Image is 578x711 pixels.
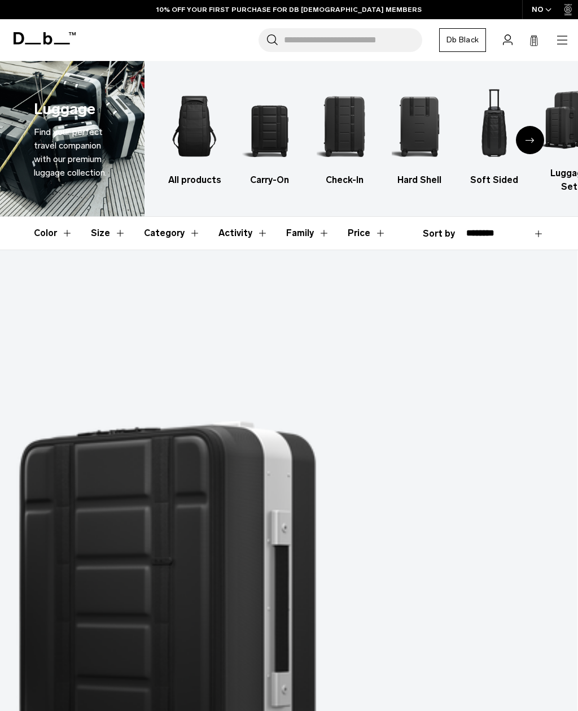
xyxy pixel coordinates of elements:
h3: Hard Shell [392,173,447,187]
h3: All products [167,173,222,187]
a: Db Hard Shell [392,85,447,187]
li: 5 / 6 [467,85,522,187]
button: Toggle Filter [286,217,330,250]
button: Toggle Filter [91,217,126,250]
a: Db All products [167,85,222,187]
a: Db Carry-On [242,85,297,187]
button: Toggle Filter [144,217,200,250]
li: 3 / 6 [317,85,372,187]
img: Db [167,85,222,168]
a: Db Soft Sided [467,85,522,187]
h1: Luggage [34,98,95,121]
img: Db [467,85,522,168]
button: Toggle Price [348,217,386,250]
h3: Check-In [317,173,372,187]
button: Toggle Filter [218,217,268,250]
li: 1 / 6 [167,85,222,187]
button: Toggle Filter [34,217,73,250]
li: 4 / 6 [392,85,447,187]
img: Db [392,85,447,168]
h3: Soft Sided [467,173,522,187]
h3: Carry-On [242,173,297,187]
img: Db [317,85,372,168]
a: 10% OFF YOUR FIRST PURCHASE FOR DB [DEMOGRAPHIC_DATA] MEMBERS [156,5,422,15]
img: Db [242,85,297,168]
div: Next slide [516,126,544,154]
span: Find your perfect travel companion with our premium luggage collection. [34,127,107,178]
a: Db Check-In [317,85,372,187]
a: Db Black [439,28,486,52]
li: 2 / 6 [242,85,297,187]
